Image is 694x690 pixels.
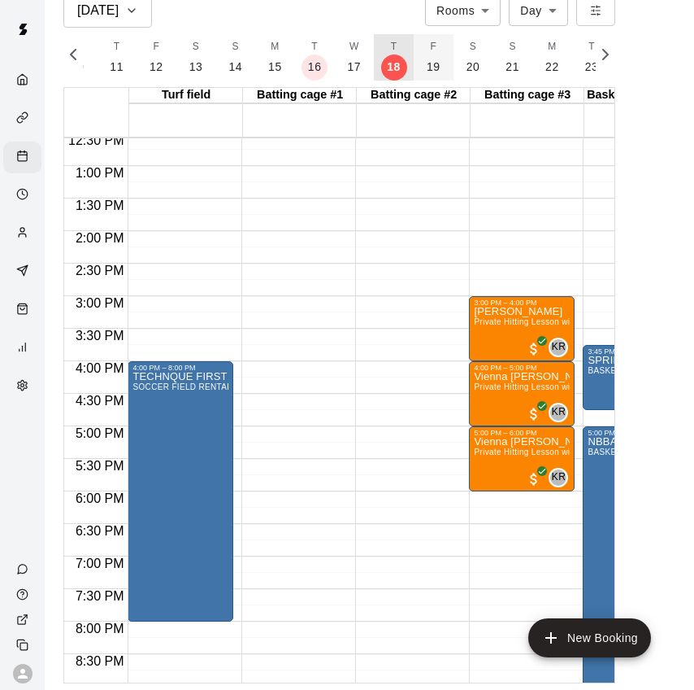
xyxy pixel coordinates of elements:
[588,429,683,437] div: 5:00 PM – 9:00 PM
[72,394,128,408] span: 4:30 PM
[232,39,239,55] span: S
[72,524,128,538] span: 6:30 PM
[545,59,559,76] p: 22
[243,88,357,103] div: Batting cage #1
[189,59,203,76] p: 13
[474,299,570,307] div: 3:00 PM – 4:00 PM
[526,406,542,422] span: All customers have paid
[153,39,159,55] span: F
[150,59,163,76] p: 12
[572,34,612,81] button: T23
[311,39,318,55] span: T
[72,589,128,603] span: 7:30 PM
[176,34,216,81] button: S13
[357,88,471,103] div: Batting cage #2
[64,133,128,147] span: 12:30 PM
[552,469,566,486] span: KR
[72,557,128,570] span: 7:00 PM
[335,34,375,81] button: W17
[228,59,242,76] p: 14
[528,618,651,657] button: add
[532,34,572,81] button: M22
[470,39,476,55] span: S
[509,39,515,55] span: S
[588,347,683,356] div: 3:45 PM – 4:45 PM
[348,59,362,76] p: 17
[466,59,480,76] p: 20
[374,34,414,81] button: T18
[505,59,519,76] p: 21
[469,426,575,491] div: 5:00 PM – 6:00 PM: Vienna Bodeen
[349,39,359,55] span: W
[129,88,243,103] div: Turf field
[469,296,575,361] div: 3:00 PM – 4:00 PM: Nicole DiMarco
[549,468,568,487] div: Katie Rohrer
[72,296,128,310] span: 3:00 PM
[548,39,556,55] span: M
[414,34,453,81] button: F19
[295,34,335,81] button: T16
[583,345,688,410] div: 3:45 PM – 4:45 PM: SPRING HILL VOLLEYBALL
[132,382,232,391] span: SOCCER FIELD RENTAL
[72,459,128,473] span: 5:30 PM
[583,426,688,687] div: 5:00 PM – 9:00 PM: NBBA
[474,382,650,391] span: Private Hitting Lesson with [PERSON_NAME]
[427,59,440,76] p: 19
[72,166,128,180] span: 1:00 PM
[7,13,39,46] img: Swift logo
[555,403,568,422] span: Katie Rohrer
[72,361,128,375] span: 4:00 PM
[387,59,401,76] p: 18
[110,59,124,76] p: 11
[114,39,120,55] span: T
[72,654,128,668] span: 8:30 PM
[453,34,493,81] button: S20
[549,338,568,357] div: Katie Rohrer
[469,361,575,426] div: 4:00 PM – 5:00 PM: Vienna Bodeen
[193,39,199,55] span: S
[430,39,436,55] span: F
[97,34,137,81] button: T11
[268,59,282,76] p: 15
[555,338,568,357] span: Katie Rohrer
[555,468,568,487] span: Katie Rohrer
[474,429,570,437] div: 5:00 PM – 6:00 PM
[3,557,45,582] a: Contact Us
[492,34,532,81] button: S21
[72,231,128,245] span: 2:00 PM
[471,88,584,103] div: Batting cage #3
[552,339,566,356] span: KR
[72,264,128,277] span: 2:30 PM
[549,403,568,422] div: Katie Rohrer
[526,341,542,357] span: All customers have paid
[585,59,599,76] p: 23
[474,448,650,456] span: Private Hitting Lesson with [PERSON_NAME]
[132,364,228,372] div: 4:00 PM – 8:00 PM
[72,622,128,635] span: 8:00 PM
[271,39,279,55] span: M
[308,59,322,76] p: 16
[526,471,542,487] span: All customers have paid
[3,607,45,632] a: View public page
[137,34,176,81] button: F12
[474,317,650,326] span: Private Hitting Lesson with [PERSON_NAME]
[3,582,45,607] a: Visit help center
[588,39,595,55] span: T
[552,404,566,421] span: KR
[72,329,128,343] span: 3:30 PM
[72,426,128,440] span: 5:00 PM
[72,491,128,505] span: 6:00 PM
[72,199,128,212] span: 1:30 PM
[391,39,397,55] span: T
[215,34,255,81] button: S14
[3,632,45,657] div: Copy public page link
[128,361,233,622] div: 4:00 PM – 8:00 PM: TECHNQUE FIRST
[474,364,570,372] div: 4:00 PM – 5:00 PM
[255,34,295,81] button: M15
